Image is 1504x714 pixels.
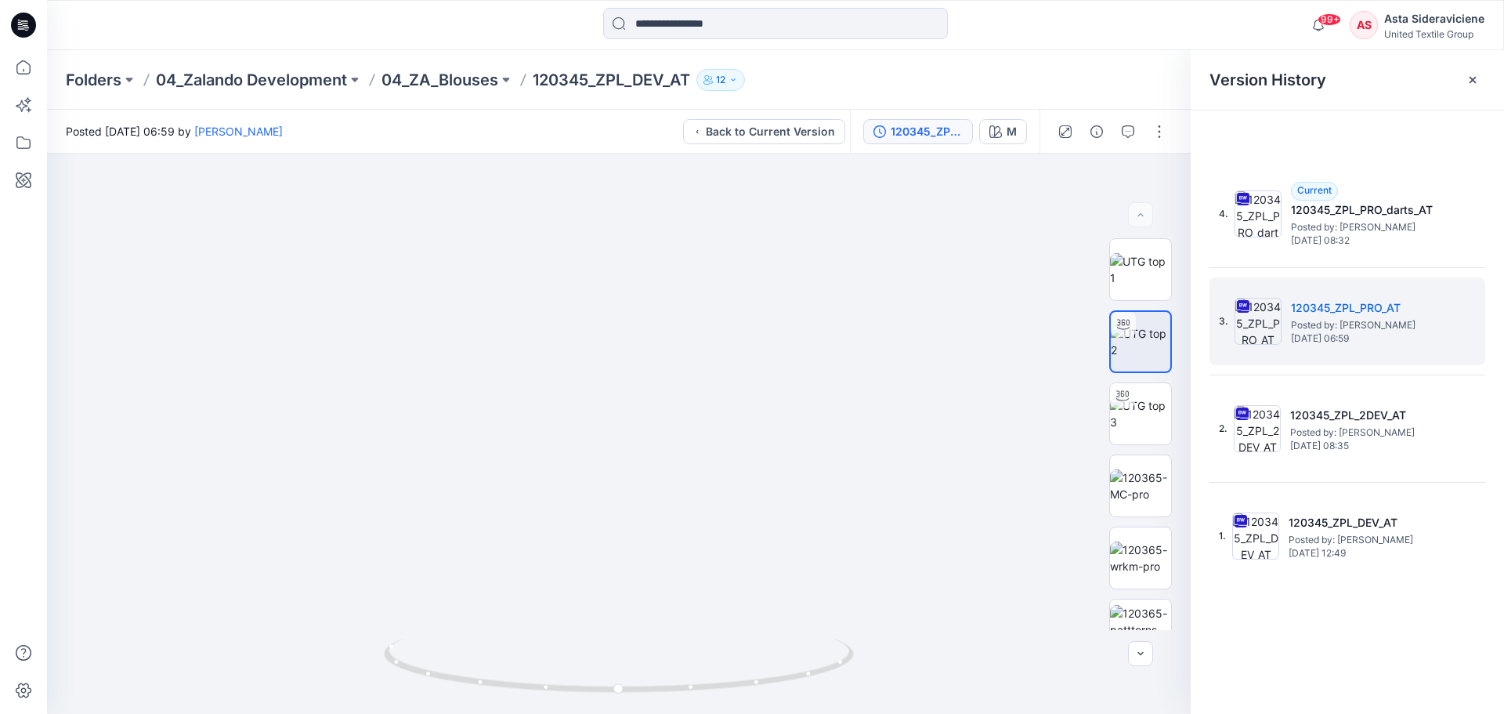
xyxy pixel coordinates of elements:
h5: 120345_ZPL_2DEV_AT [1290,406,1447,425]
button: Close [1466,74,1479,86]
span: Posted by: Anastasija Trusakova [1291,317,1448,333]
p: 120345_ZPL_DEV_AT [533,69,690,91]
img: 120365-pattterns-pro [1110,605,1171,654]
img: 120365-wrkm-pro [1110,542,1171,574]
span: [DATE] 08:35 [1290,440,1447,451]
a: 04_Zalando Development [156,69,347,91]
p: 12 [716,71,725,89]
span: Posted [DATE] 06:59 by [66,123,283,140]
span: [DATE] 06:59 [1291,333,1448,344]
img: 120345_ZPL_2DEV_AT [1234,405,1281,452]
img: UTG top 1 [1110,253,1171,286]
div: Asta Sideraviciene [1384,9,1484,28]
span: Current [1297,184,1332,196]
span: Version History [1209,71,1326,89]
span: [DATE] 08:32 [1291,235,1448,246]
button: Back to Current Version [683,119,845,144]
span: Posted by: Anastasija Trusakova [1291,219,1448,235]
span: [DATE] 12:49 [1289,548,1445,559]
div: M [1007,123,1017,140]
span: 1. [1219,529,1226,543]
a: 04_ZA_Blouses [381,69,498,91]
img: 120345_ZPL_PRO_darts_AT [1235,190,1282,237]
button: 120345_ZPL_PRO_AT [863,119,973,144]
span: 3. [1219,314,1228,328]
button: Details [1084,119,1109,144]
button: 12 [696,69,745,91]
div: AS [1350,11,1378,39]
img: 120345_ZPL_DEV_AT [1232,513,1279,560]
img: 120345_ZPL_PRO_AT [1235,298,1282,345]
h5: 120345_ZPL_PRO_darts_AT [1291,201,1448,219]
h5: 120345_ZPL_DEV_AT [1289,513,1445,532]
span: 99+ [1318,13,1341,26]
a: Folders [66,69,121,91]
div: 120345_ZPL_PRO_AT [891,123,963,140]
img: 120365-MC-pro [1110,469,1171,502]
span: Posted by: Anastasija Trusakova [1290,425,1447,440]
span: Posted by: Anastasija Trusakova [1289,532,1445,548]
a: [PERSON_NAME] [194,125,283,138]
div: United Textile Group [1384,28,1484,40]
img: UTG top 3 [1110,397,1171,430]
h5: 120345_ZPL_PRO_AT [1291,299,1448,317]
span: 2. [1219,422,1227,436]
span: 4. [1219,207,1228,221]
button: M [979,119,1027,144]
img: eyJhbGciOiJIUzI1NiIsImtpZCI6IjAiLCJzbHQiOiJzZXMiLCJ0eXAiOiJKV1QifQ.eyJkYXRhIjp7InR5cGUiOiJzdG9yYW... [220,107,1017,714]
img: UTG top 2 [1111,325,1170,358]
